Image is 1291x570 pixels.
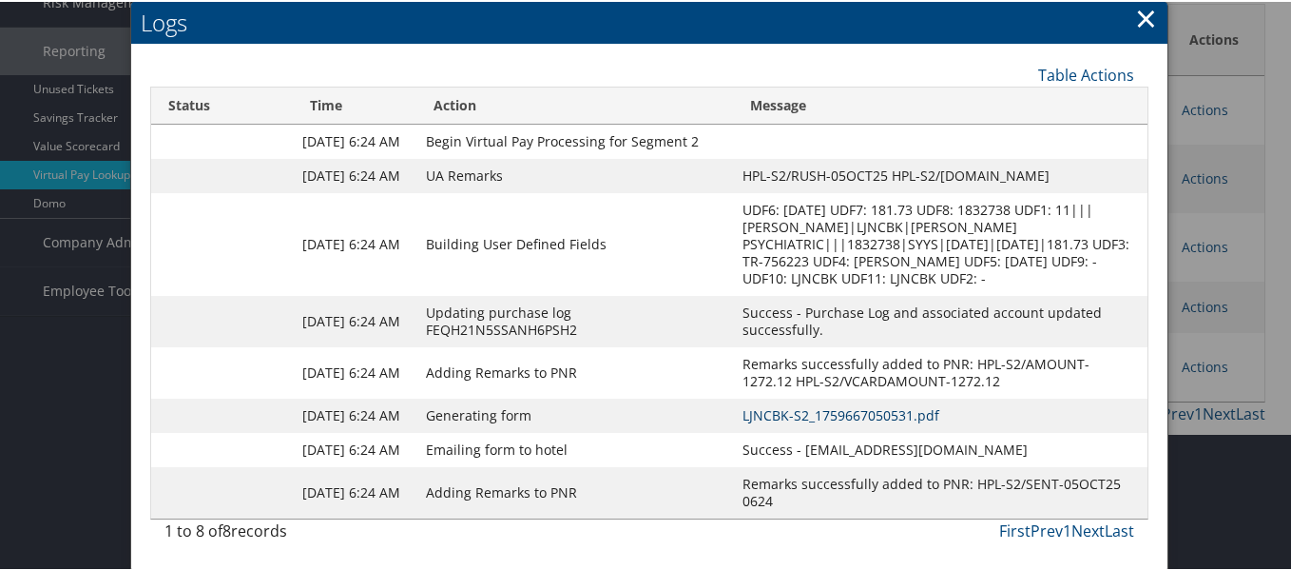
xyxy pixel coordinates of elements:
td: Success - [EMAIL_ADDRESS][DOMAIN_NAME] [733,431,1147,465]
td: [DATE] 6:24 AM [293,157,416,191]
td: [DATE] 6:24 AM [293,431,416,465]
td: Building User Defined Fields [416,191,733,294]
a: First [999,519,1031,540]
th: Time: activate to sort column ascending [293,86,416,123]
td: [DATE] 6:24 AM [293,191,416,294]
td: [DATE] 6:24 AM [293,397,416,431]
td: HPL-S2/RUSH-05OCT25 HPL-S2/[DOMAIN_NAME] [733,157,1147,191]
td: [DATE] 6:24 AM [293,294,416,345]
th: Action: activate to sort column ascending [416,86,733,123]
td: Adding Remarks to PNR [416,345,733,397]
td: Generating form [416,397,733,431]
th: Message: activate to sort column ascending [733,86,1147,123]
td: Remarks successfully added to PNR: HPL-S2/SENT-05OCT25 0624 [733,465,1147,517]
a: Prev [1031,519,1063,540]
td: UDF6: [DATE] UDF7: 181.73 UDF8: 1832738 UDF1: 11|||[PERSON_NAME]|LJNCBK|[PERSON_NAME] PSYCHIATRIC... [733,191,1147,294]
div: 1 to 8 of records [164,518,386,550]
td: Remarks successfully added to PNR: HPL-S2/AMOUNT-1272.12 HPL-S2/VCARDAMOUNT-1272.12 [733,345,1147,397]
td: Adding Remarks to PNR [416,465,733,517]
a: Next [1071,519,1105,540]
th: Status: activate to sort column ascending [151,86,293,123]
td: [DATE] 6:24 AM [293,345,416,397]
a: 1 [1063,519,1071,540]
td: Emailing form to hotel [416,431,733,465]
a: Table Actions [1038,63,1134,84]
td: Success - Purchase Log and associated account updated successfully. [733,294,1147,345]
a: Last [1105,519,1134,540]
td: UA Remarks [416,157,733,191]
td: Updating purchase log FEQH21N5SSANH6PSH2 [416,294,733,345]
span: 8 [222,519,231,540]
td: Begin Virtual Pay Processing for Segment 2 [416,123,733,157]
a: LJNCBK-S2_1759667050531.pdf [742,404,939,423]
td: [DATE] 6:24 AM [293,465,416,517]
td: [DATE] 6:24 AM [293,123,416,157]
